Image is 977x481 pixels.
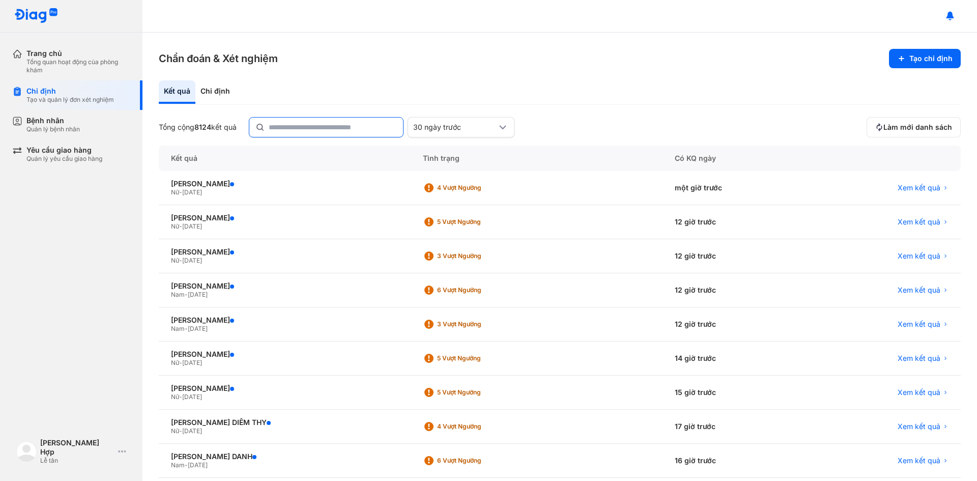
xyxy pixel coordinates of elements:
[182,359,202,366] span: [DATE]
[171,291,185,298] span: Nam
[898,456,940,465] span: Xem kết quả
[663,410,808,444] div: 17 giờ trước
[898,217,940,227] span: Xem kết quả
[26,58,130,74] div: Tổng quan hoạt động của phòng khám
[182,222,202,230] span: [DATE]
[663,342,808,376] div: 14 giờ trước
[867,117,961,137] button: Làm mới danh sách
[159,80,195,104] div: Kết quả
[195,80,235,104] div: Chỉ định
[171,427,179,435] span: Nữ
[413,123,497,132] div: 30 ngày trước
[437,286,519,294] div: 6 Vượt ngưỡng
[883,123,952,132] span: Làm mới danh sách
[16,441,37,462] img: logo
[182,393,202,401] span: [DATE]
[185,291,188,298] span: -
[179,222,182,230] span: -
[26,146,102,155] div: Yêu cầu giao hàng
[411,146,663,171] div: Tình trạng
[26,116,80,125] div: Bệnh nhân
[663,239,808,273] div: 12 giờ trước
[663,205,808,239] div: 12 giờ trước
[171,316,398,325] div: [PERSON_NAME]
[663,171,808,205] div: một giờ trước
[159,123,237,132] div: Tổng cộng kết quả
[898,388,940,397] span: Xem kết quả
[898,286,940,295] span: Xem kết quả
[40,457,114,465] div: Lễ tân
[171,213,398,222] div: [PERSON_NAME]
[171,359,179,366] span: Nữ
[185,461,188,469] span: -
[171,350,398,359] div: [PERSON_NAME]
[437,184,519,192] div: 4 Vượt ngưỡng
[26,87,114,96] div: Chỉ định
[663,307,808,342] div: 12 giờ trước
[26,49,130,58] div: Trang chủ
[179,427,182,435] span: -
[663,376,808,410] div: 15 giờ trước
[188,461,208,469] span: [DATE]
[898,183,940,192] span: Xem kết quả
[171,247,398,257] div: [PERSON_NAME]
[179,257,182,264] span: -
[437,354,519,362] div: 5 Vượt ngưỡng
[898,422,940,431] span: Xem kết quả
[26,125,80,133] div: Quản lý bệnh nhân
[194,123,211,131] span: 8124
[182,188,202,196] span: [DATE]
[437,252,519,260] div: 3 Vượt ngưỡng
[171,281,398,291] div: [PERSON_NAME]
[171,452,398,461] div: [PERSON_NAME] DANH
[898,354,940,363] span: Xem kết quả
[182,257,202,264] span: [DATE]
[171,188,179,196] span: Nữ
[889,49,961,68] button: Tạo chỉ định
[182,427,202,435] span: [DATE]
[188,325,208,332] span: [DATE]
[171,222,179,230] span: Nữ
[171,257,179,264] span: Nữ
[179,188,182,196] span: -
[40,438,114,457] div: [PERSON_NAME] Hợp
[14,8,58,24] img: logo
[171,384,398,393] div: [PERSON_NAME]
[437,388,519,397] div: 5 Vượt ngưỡng
[437,320,519,328] div: 3 Vượt ngưỡng
[437,457,519,465] div: 6 Vượt ngưỡng
[171,418,398,427] div: [PERSON_NAME] DIỄM THY
[898,320,940,329] span: Xem kết quả
[26,155,102,163] div: Quản lý yêu cầu giao hàng
[26,96,114,104] div: Tạo và quản lý đơn xét nghiệm
[188,291,208,298] span: [DATE]
[663,273,808,307] div: 12 giờ trước
[171,461,185,469] span: Nam
[437,218,519,226] div: 5 Vượt ngưỡng
[179,359,182,366] span: -
[159,51,278,66] h3: Chẩn đoán & Xét nghiệm
[663,146,808,171] div: Có KQ ngày
[179,393,182,401] span: -
[898,251,940,261] span: Xem kết quả
[159,146,411,171] div: Kết quả
[171,179,398,188] div: [PERSON_NAME]
[437,422,519,431] div: 4 Vượt ngưỡng
[185,325,188,332] span: -
[663,444,808,478] div: 16 giờ trước
[171,393,179,401] span: Nữ
[171,325,185,332] span: Nam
